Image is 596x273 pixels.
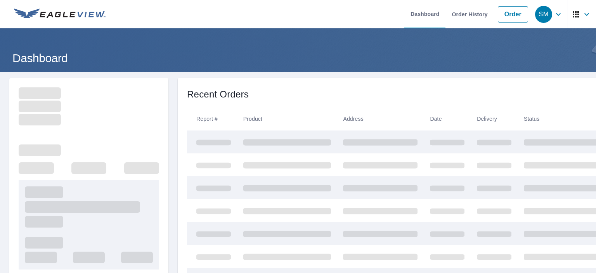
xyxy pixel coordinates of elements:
[187,108,237,130] th: Report #
[535,6,552,23] div: SM
[237,108,337,130] th: Product
[471,108,518,130] th: Delivery
[424,108,471,130] th: Date
[337,108,424,130] th: Address
[14,9,106,20] img: EV Logo
[498,6,528,23] a: Order
[9,50,587,66] h1: Dashboard
[187,87,249,101] p: Recent Orders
